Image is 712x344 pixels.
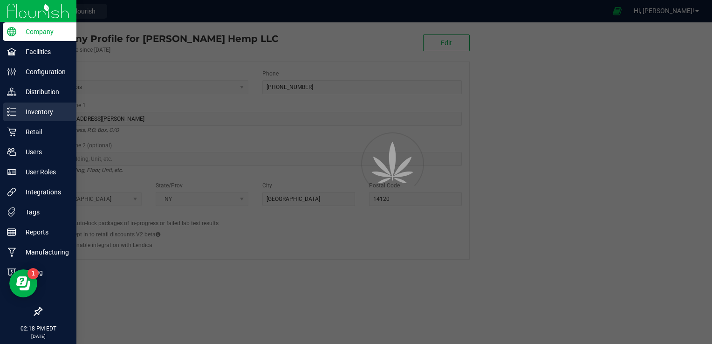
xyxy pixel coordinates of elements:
inline-svg: User Roles [7,167,16,177]
inline-svg: Users [7,147,16,157]
p: Distribution [16,86,72,97]
inline-svg: Integrations [7,187,16,197]
inline-svg: Retail [7,127,16,137]
inline-svg: Manufacturing [7,248,16,257]
inline-svg: Configuration [7,67,16,76]
p: Reports [16,227,72,238]
p: 02:18 PM EDT [4,324,72,333]
p: [DATE] [4,333,72,340]
p: Integrations [16,186,72,198]
p: Tags [16,206,72,218]
p: Inventory [16,106,72,117]
inline-svg: Facilities [7,47,16,56]
p: Manufacturing [16,247,72,258]
p: Company [16,26,72,37]
p: Billing [16,267,72,278]
iframe: Resource center unread badge [27,268,39,279]
inline-svg: Distribution [7,87,16,96]
inline-svg: Tags [7,207,16,217]
p: Facilities [16,46,72,57]
p: User Roles [16,166,72,178]
inline-svg: Inventory [7,107,16,117]
inline-svg: Reports [7,227,16,237]
p: Configuration [16,66,72,77]
iframe: Resource center [9,269,37,297]
p: Retail [16,126,72,138]
p: Users [16,146,72,158]
inline-svg: Billing [7,268,16,277]
inline-svg: Company [7,27,16,36]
